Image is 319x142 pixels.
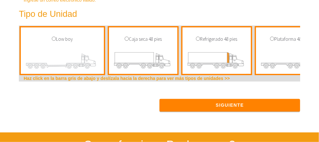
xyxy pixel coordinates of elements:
b: Haz click en la barra gris de abajo y deslízala hacia la derecha para ver más tipos de unidades >> [24,76,230,81]
img: transporte de carga refrigerado 48 pies [187,49,246,74]
img: transporte de carga caja seca 48 pies [114,49,173,74]
p: Refrigerado 48 pies [186,35,248,43]
iframe: Drift Widget Chat Controller [287,110,311,134]
img: transporte de carga low boy [26,49,99,74]
p: Low boy [24,35,101,43]
p: Caja seca 48 pies [112,35,174,43]
button: Siguiente [159,99,300,112]
h3: Tipo de Unidad [19,10,276,19]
